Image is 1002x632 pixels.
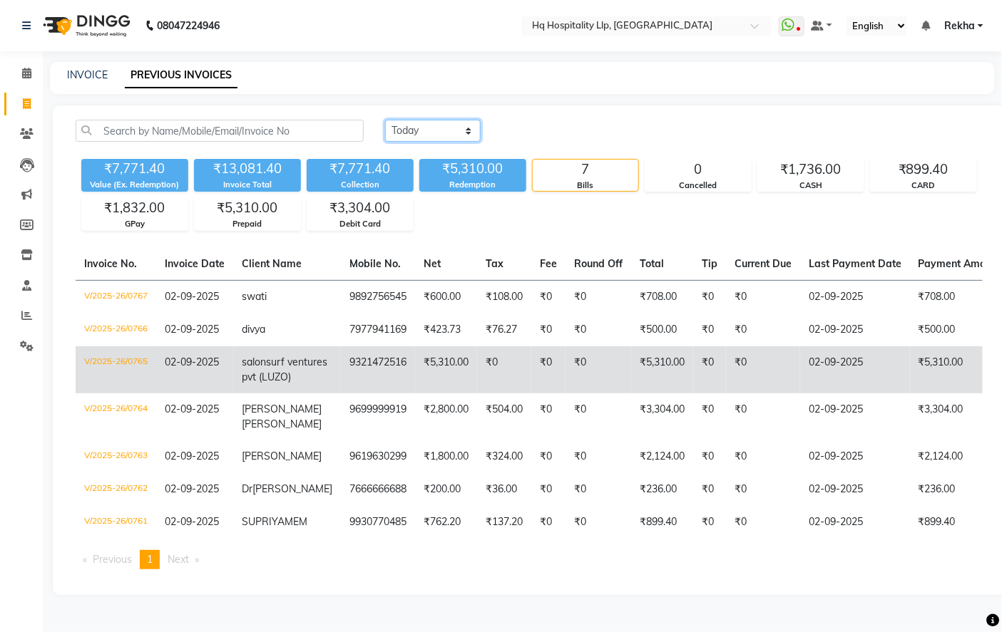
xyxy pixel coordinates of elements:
span: Last Payment Date [809,257,901,270]
td: ₹0 [726,506,800,539]
div: Value (Ex. Redemption) [81,179,188,191]
td: 02-09-2025 [800,473,910,506]
td: 9619630299 [341,440,415,473]
td: V/2025-26/0761 [76,506,156,539]
td: ₹0 [726,280,800,314]
td: 9321472516 [341,346,415,393]
span: [PERSON_NAME] [252,482,332,495]
div: ₹7,771.40 [307,159,414,179]
div: ₹899.40 [871,160,976,180]
div: Collection [307,179,414,191]
td: ₹324.00 [477,440,531,473]
div: Cancelled [645,180,751,192]
td: ₹0 [693,393,726,440]
td: ₹0 [693,506,726,539]
div: ₹5,310.00 [419,159,526,179]
div: Invoice Total [194,179,301,191]
td: 02-09-2025 [800,393,910,440]
a: PREVIOUS INVOICES [125,63,237,88]
span: surf ventures pvt (LUZO) [242,356,327,383]
td: ₹0 [531,346,566,393]
span: Dr [242,482,252,495]
span: Total [640,257,664,270]
span: Invoice No. [84,257,137,270]
td: 02-09-2025 [800,280,910,314]
td: ₹0 [566,473,631,506]
td: 9892756545 [341,280,415,314]
td: ₹0 [726,440,800,473]
span: 1 [147,553,153,566]
td: ₹0 [566,506,631,539]
td: ₹0 [566,440,631,473]
span: 02-09-2025 [165,515,219,528]
td: V/2025-26/0762 [76,473,156,506]
img: logo [36,6,134,46]
td: ₹5,310.00 [631,346,693,393]
div: Bills [533,180,638,192]
td: ₹0 [566,393,631,440]
div: ₹3,304.00 [307,198,413,218]
span: 02-09-2025 [165,450,219,462]
span: Next [168,553,189,566]
td: ₹236.00 [631,473,693,506]
td: ₹0 [693,440,726,473]
td: ₹5,310.00 [415,346,477,393]
td: V/2025-26/0765 [76,346,156,393]
td: ₹0 [477,346,531,393]
span: 02-09-2025 [165,403,219,415]
span: [PERSON_NAME] [242,450,322,462]
div: Prepaid [195,218,300,230]
td: ₹0 [531,393,566,440]
td: ₹0 [531,506,566,539]
div: ₹1,736.00 [758,160,864,180]
span: Current Due [735,257,792,270]
nav: Pagination [76,550,983,569]
div: GPay [82,218,188,230]
span: 02-09-2025 [165,356,219,368]
span: [PERSON_NAME] [242,403,322,415]
span: Round Off [574,257,623,270]
span: Fee [540,257,557,270]
td: ₹0 [693,314,726,346]
td: ₹137.20 [477,506,531,539]
td: ₹0 [531,314,566,346]
td: 7666666688 [341,473,415,506]
td: ₹76.27 [477,314,531,346]
td: 02-09-2025 [800,314,910,346]
td: ₹708.00 [631,280,693,314]
td: ₹0 [566,314,631,346]
div: CASH [758,180,864,192]
td: 02-09-2025 [800,506,910,539]
td: 02-09-2025 [800,440,910,473]
td: ₹2,124.00 [631,440,693,473]
span: Tax [486,257,503,270]
span: SUPRIYA [242,515,285,528]
td: ₹0 [566,280,631,314]
td: ₹2,800.00 [415,393,477,440]
div: ₹7,771.40 [81,159,188,179]
td: ₹0 [531,280,566,314]
div: ₹5,310.00 [195,198,300,218]
td: V/2025-26/0767 [76,280,156,314]
td: ₹0 [566,346,631,393]
span: swati [242,290,267,303]
td: ₹0 [726,393,800,440]
span: 02-09-2025 [165,482,219,495]
td: ₹0 [726,346,800,393]
div: 0 [645,160,751,180]
a: INVOICE [67,68,108,81]
div: ₹1,832.00 [82,198,188,218]
div: 7 [533,160,638,180]
td: ₹423.73 [415,314,477,346]
td: ₹899.40 [631,506,693,539]
td: ₹3,304.00 [631,393,693,440]
td: 7977941169 [341,314,415,346]
td: ₹500.00 [631,314,693,346]
div: Debit Card [307,218,413,230]
td: ₹504.00 [477,393,531,440]
td: ₹200.00 [415,473,477,506]
span: 02-09-2025 [165,290,219,303]
div: Redemption [419,179,526,191]
span: Net [424,257,441,270]
div: ₹13,081.40 [194,159,301,179]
